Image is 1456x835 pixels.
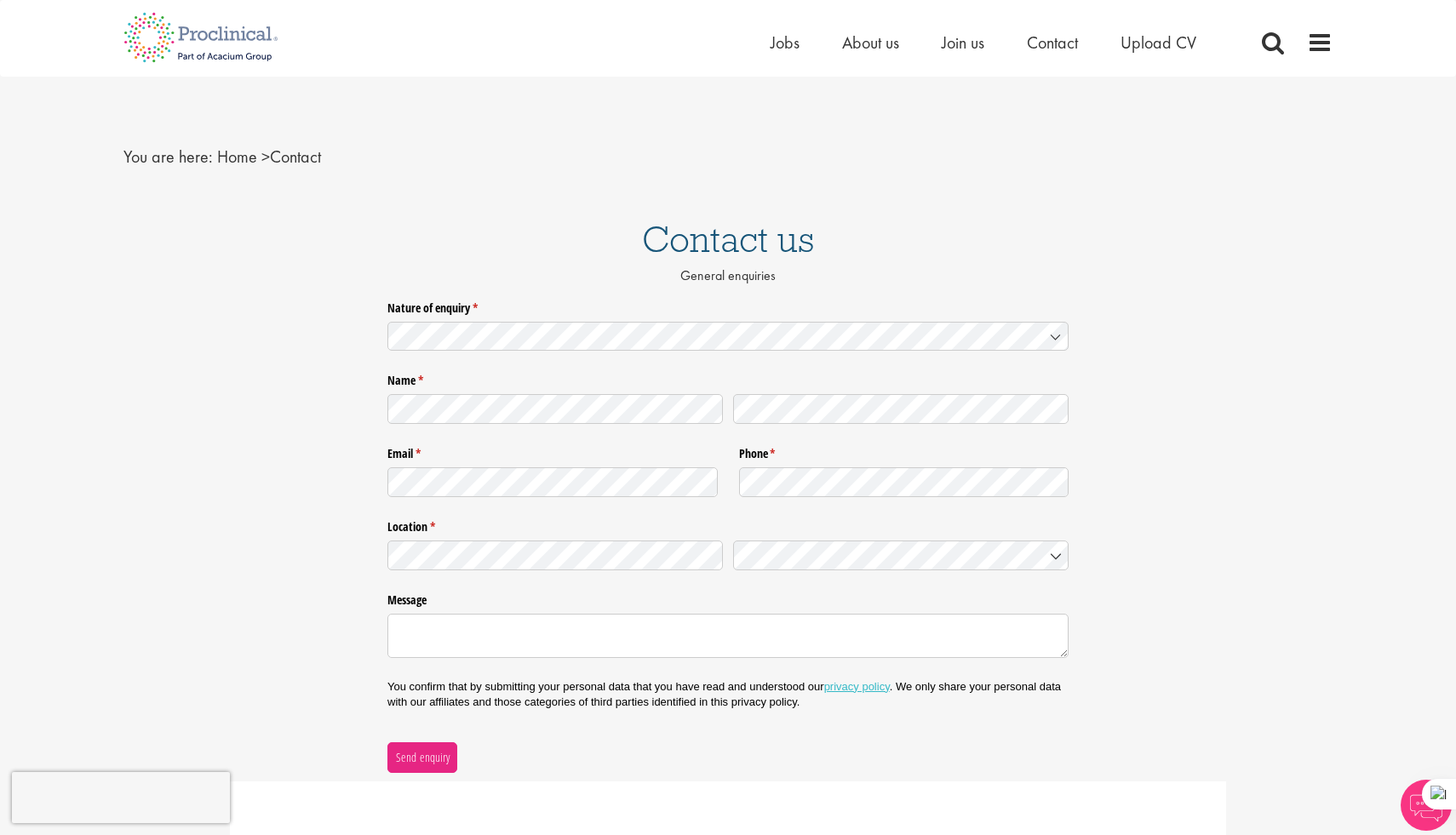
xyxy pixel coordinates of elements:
[387,679,1069,710] p: You confirm that by submitting your personal data that you have read and understood our . We only...
[1401,780,1452,831] img: Chatbot
[387,513,1069,535] legend: Location
[1121,31,1196,54] a: Upload CV
[261,146,270,168] span: >
[387,294,1069,316] label: Nature of enquiry
[733,394,1069,424] input: Last
[387,367,1069,389] legend: Name
[12,772,230,823] iframe: reCAPTCHA
[824,680,890,693] a: privacy policy
[387,394,723,424] input: First
[387,586,1069,609] label: Message
[1027,31,1078,54] a: Contact
[217,146,321,168] span: Contact
[942,31,984,54] a: Join us
[842,31,899,54] a: About us
[387,440,718,462] label: Email
[395,748,450,767] span: Send enquiry
[733,540,1069,570] input: Country
[387,540,723,570] input: State / Province / Region
[217,146,257,168] a: breadcrumb link to Home
[739,440,1069,462] label: Phone
[123,146,213,168] span: You are here:
[771,31,800,54] a: Jobs
[387,742,457,773] button: Send enquiry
